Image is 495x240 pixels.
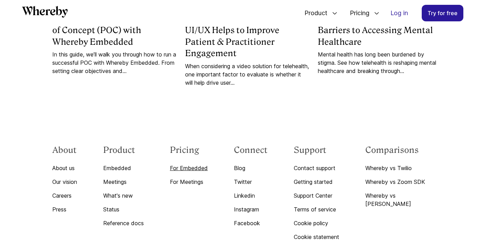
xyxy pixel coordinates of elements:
h3: Support [294,145,339,156]
a: Linkedin [234,191,268,200]
a: Meetings [103,178,144,186]
a: Whereby vs [PERSON_NAME] [365,191,443,208]
a: Getting started [294,178,339,186]
svg: Whereby [22,6,68,18]
a: Whereby [22,6,68,20]
a: 8 Ways Telehealth is Breaking Barriers to Accessing Mental Healthcare [318,13,442,48]
a: Twitter [234,178,268,186]
a: Log in [385,5,413,21]
h3: Comparisons [365,145,443,156]
a: Our vision [52,178,77,186]
a: Careers [52,191,77,200]
a: Whereby vs Zoom SDK [365,178,443,186]
a: 8 Ways Whereby’s Video Call UI/UX Helps to Improve Patient & Practitioner Engagement [185,13,310,59]
a: Terms of service [294,205,339,213]
a: For Meetings [170,178,208,186]
a: Try for free [422,5,463,21]
a: Facebook [234,219,268,227]
a: Reference docs [103,219,144,227]
a: Mental health has long been burdened by stigma. See how telehealth is reshaping mental healthcare... [318,50,442,75]
h3: Pricing [170,145,208,156]
span: Pricing [343,2,371,24]
span: Product [298,2,329,24]
a: Instagram [234,205,268,213]
a: Blog [234,164,268,172]
a: How to Run a Successful Proof of Concept (POC) with Whereby Embedded [52,13,177,48]
h3: Product [103,145,144,156]
a: In this guide, we’ll walk you through how to run a successful POC with Whereby Embedded. From set... [52,50,177,75]
a: What's new [103,191,144,200]
a: Cookie policy [294,219,339,227]
a: Press [52,205,77,213]
a: For Embedded [170,164,208,172]
a: About us [52,164,77,172]
a: Support Center [294,191,339,200]
h3: Connect [234,145,268,156]
a: Whereby vs Twilio [365,164,443,172]
a: Contact support [294,164,339,172]
a: When considering a video solution for telehealth, one important factor to evaluate is whether it ... [185,62,310,87]
a: Status [103,205,144,213]
a: Embedded [103,164,144,172]
h3: About [52,145,77,156]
